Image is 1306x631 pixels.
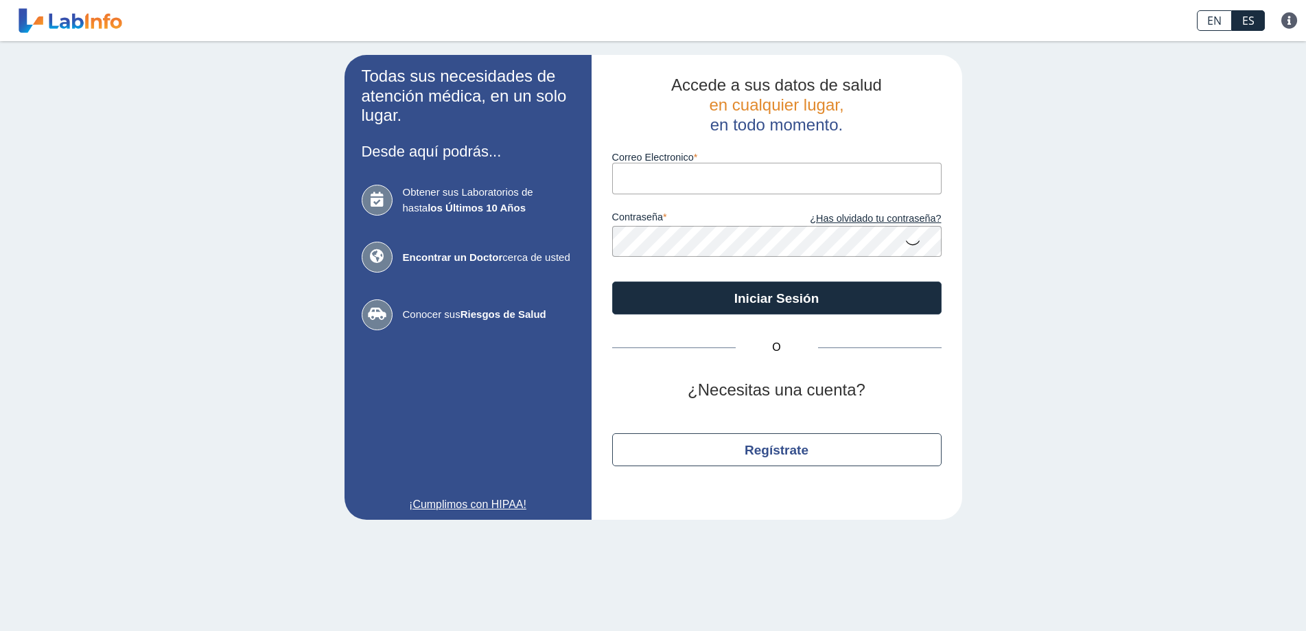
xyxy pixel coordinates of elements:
span: Accede a sus datos de salud [671,76,882,94]
a: ¡Cumplimos con HIPAA! [362,496,574,513]
b: los Últimos 10 Años [428,202,526,214]
a: ES [1232,10,1265,31]
h3: Desde aquí podrás... [362,143,574,160]
button: Iniciar Sesión [612,282,942,314]
button: Regístrate [612,433,942,466]
h2: ¿Necesitas una cuenta? [612,380,942,400]
span: cerca de usted [403,250,574,266]
b: Encontrar un Doctor [403,251,503,263]
a: EN [1197,10,1232,31]
span: Conocer sus [403,307,574,323]
b: Riesgos de Salud [460,308,546,320]
span: O [736,339,818,356]
span: Obtener sus Laboratorios de hasta [403,185,574,216]
h2: Todas sus necesidades de atención médica, en un solo lugar. [362,67,574,126]
span: en todo momento. [710,115,843,134]
a: ¿Has olvidado tu contraseña? [777,211,942,227]
label: Correo Electronico [612,152,942,163]
span: en cualquier lugar, [709,95,843,114]
label: contraseña [612,211,777,227]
